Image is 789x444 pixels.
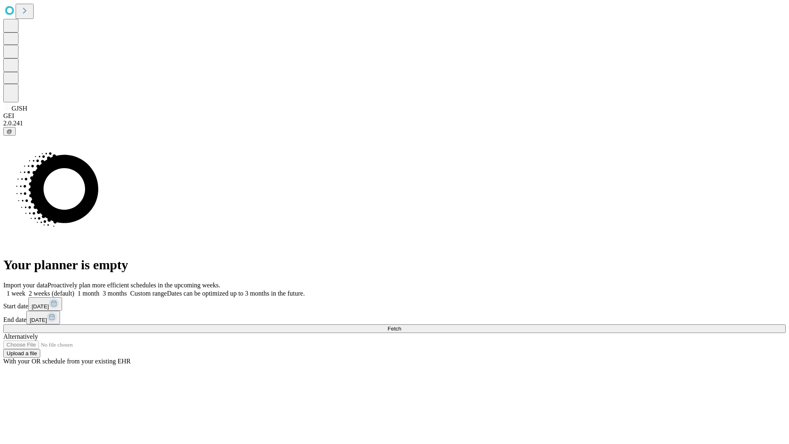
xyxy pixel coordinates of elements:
span: Alternatively [3,333,38,340]
span: 3 months [103,290,127,297]
div: Start date [3,297,786,311]
div: End date [3,311,786,324]
button: [DATE] [26,311,60,324]
span: 1 month [78,290,99,297]
span: Import your data [3,282,48,289]
h1: Your planner is empty [3,257,786,273]
div: GEI [3,112,786,120]
span: With your OR schedule from your existing EHR [3,358,131,365]
span: Fetch [388,326,401,332]
button: Fetch [3,324,786,333]
div: 2.0.241 [3,120,786,127]
span: Dates can be optimized up to 3 months in the future. [167,290,305,297]
span: [DATE] [32,303,49,310]
button: @ [3,127,16,136]
button: [DATE] [28,297,62,311]
span: Proactively plan more efficient schedules in the upcoming weeks. [48,282,220,289]
span: [DATE] [30,317,47,323]
span: 1 week [7,290,25,297]
span: @ [7,128,12,134]
span: Custom range [130,290,167,297]
button: Upload a file [3,349,40,358]
span: 2 weeks (default) [29,290,74,297]
span: GJSH [12,105,27,112]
